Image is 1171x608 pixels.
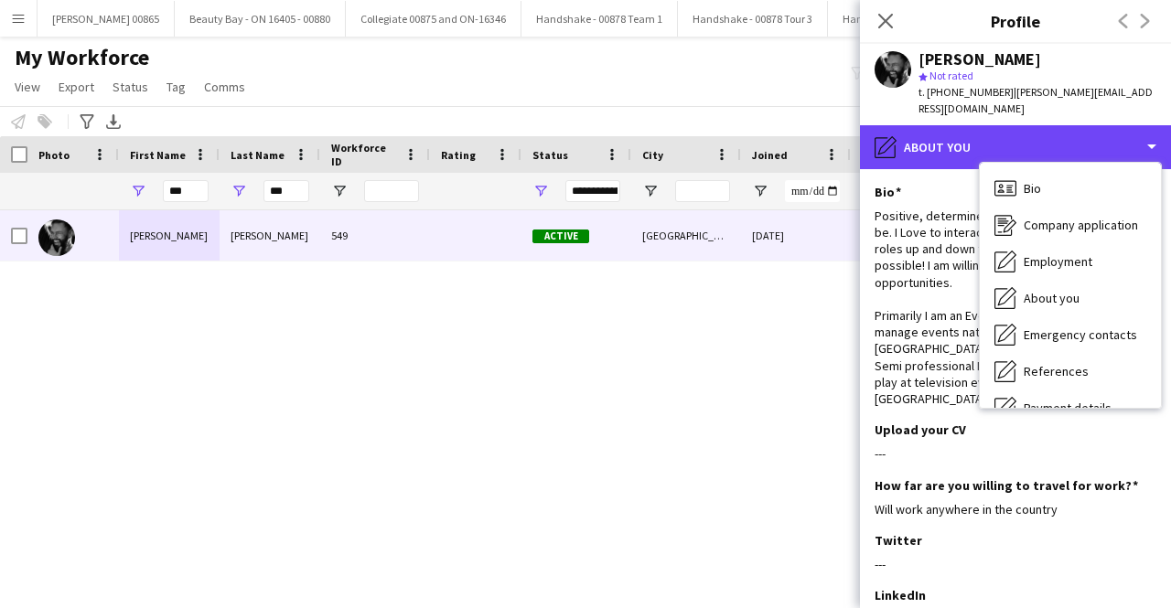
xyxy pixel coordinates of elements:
div: Will work anywhere in the country [875,501,1156,517]
img: Daniel Lee [38,219,75,256]
app-action-btn: Advanced filters [76,111,98,133]
span: Photo [38,148,70,162]
div: --- [875,445,1156,462]
span: Not rated [929,69,973,82]
div: References [980,353,1161,389]
span: Export [59,79,94,95]
button: Beauty Bay - ON 16405 - 00880 [175,1,346,37]
button: Handshake - 00878 Team 2 [828,1,984,37]
button: Handshake - 00878 Tour 3 [678,1,828,37]
span: My Workforce [15,44,149,71]
span: About you [1024,290,1080,306]
span: Tag [167,79,186,95]
a: Status [105,75,156,99]
span: Bio [1024,180,1041,197]
div: Emergency contacts [980,316,1161,353]
input: Joined Filter Input [785,180,840,202]
button: Open Filter Menu [130,183,146,199]
a: Comms [197,75,252,99]
div: Positive, determined & diplomatic when needed to be. I Love to interact with the public & trying ... [875,208,1156,407]
h3: Upload your CV [875,421,966,438]
button: Collegiate 00875 and ON-16346 [346,1,521,37]
div: --- [875,556,1156,572]
span: Workforce ID [331,141,397,168]
span: References [1024,363,1089,379]
div: Bio [980,170,1161,207]
span: t. [PHONE_NUMBER] [919,85,1014,99]
span: Company application [1024,217,1138,233]
button: Open Filter Menu [231,183,247,199]
div: [GEOGRAPHIC_DATA] [631,210,741,261]
button: Open Filter Menu [331,183,348,199]
a: Export [51,75,102,99]
div: Employment [980,243,1161,280]
div: [PERSON_NAME] [919,51,1041,68]
input: City Filter Input [675,180,730,202]
div: About you [860,125,1171,169]
span: Emergency contacts [1024,326,1137,343]
div: [DATE] [741,210,851,261]
div: [PERSON_NAME] [220,210,320,261]
div: 549 [320,210,430,261]
a: View [7,75,48,99]
div: About you [980,280,1161,316]
span: Employment [1024,253,1092,270]
span: First Name [130,148,186,162]
button: Open Filter Menu [532,183,549,199]
span: Rating [441,148,476,162]
span: Joined [752,148,788,162]
input: Last Name Filter Input [263,180,309,202]
h3: Bio [875,184,901,200]
app-action-btn: Export XLSX [102,111,124,133]
button: Open Filter Menu [642,183,659,199]
button: Handshake - 00878 Team 1 [521,1,678,37]
h3: Twitter [875,532,922,549]
input: First Name Filter Input [163,180,209,202]
button: [PERSON_NAME] 00865 [38,1,175,37]
span: View [15,79,40,95]
span: Active [532,229,589,243]
h3: LinkedIn [875,587,926,603]
span: Status [532,148,568,162]
span: Comms [204,79,245,95]
div: 266 days [851,210,961,261]
div: Company application [980,207,1161,243]
div: Payment details [980,389,1161,426]
input: Workforce ID Filter Input [364,180,419,202]
h3: How far are you willing to travel for work? [875,477,1138,494]
span: Payment details [1024,400,1112,416]
button: Open Filter Menu [752,183,768,199]
span: City [642,148,663,162]
span: | [PERSON_NAME][EMAIL_ADDRESS][DOMAIN_NAME] [919,85,1153,115]
a: Tag [159,75,193,99]
h3: Profile [860,9,1171,33]
span: Last Name [231,148,285,162]
div: [PERSON_NAME] [119,210,220,261]
span: Status [113,79,148,95]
